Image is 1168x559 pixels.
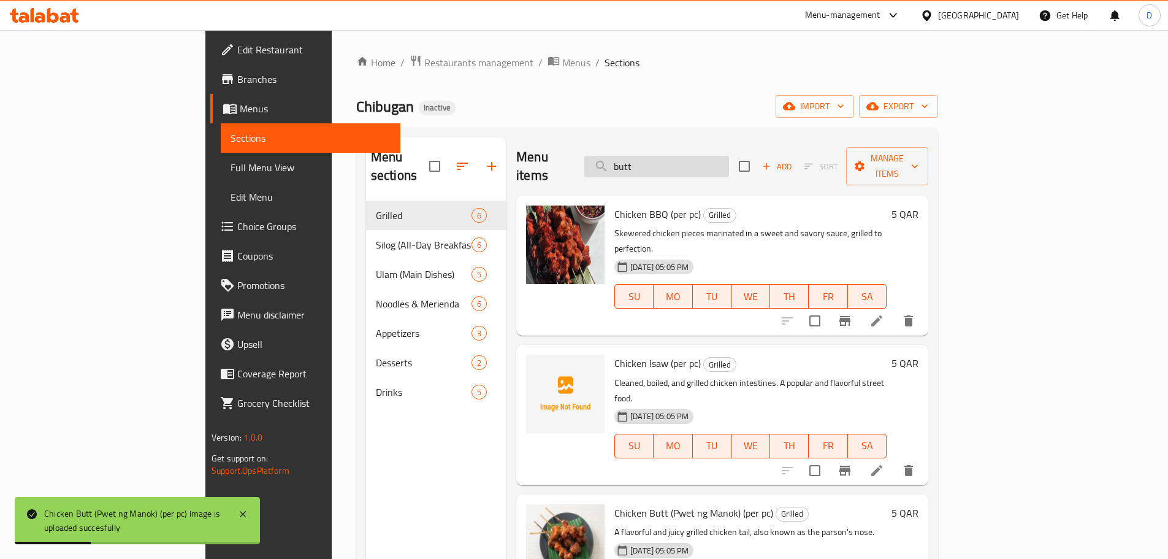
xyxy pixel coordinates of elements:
div: Silog (All-Day Breakfast)6 [366,230,506,260]
span: Branches [237,72,391,87]
a: Restaurants management [410,55,533,71]
span: Restaurants management [424,55,533,70]
span: 3 [472,328,486,339]
nav: breadcrumb [356,55,938,71]
span: Add [760,160,793,174]
a: Edit Menu [221,182,400,212]
span: 6 [472,210,486,222]
button: delete [894,456,923,485]
span: Coupons [237,249,391,263]
img: Chicken Isaw (per pc) [526,355,605,433]
button: MO [654,434,692,458]
span: Get support on: [212,450,268,466]
span: Version: [212,430,242,445]
span: MO [658,437,687,455]
button: TH [770,284,809,309]
span: D [1147,9,1152,22]
div: Noodles & Merienda6 [366,289,506,318]
div: Grilled [703,208,736,223]
button: WE [731,284,770,309]
a: Edit menu item [869,463,884,478]
a: Upsell [210,330,400,359]
span: Desserts [376,355,471,370]
p: Skewered chicken pieces marinated in a sweet and savory sauce, grilled to perfection. [614,226,887,256]
span: Drinks [376,385,471,399]
div: Grilled [703,357,736,372]
button: FR [809,284,847,309]
h6: 5 QAR [891,206,918,223]
button: Manage items [846,147,928,185]
button: Branch-specific-item [830,306,860,336]
a: Menus [548,55,590,71]
span: Chicken Isaw (per pc) [614,354,701,372]
li: / [400,55,405,70]
span: 6 [472,239,486,251]
a: Menu disclaimer [210,300,400,330]
button: SA [848,434,887,458]
span: 6 [472,298,486,310]
button: Branch-specific-item [830,456,860,485]
span: Choice Groups [237,219,391,234]
button: TU [693,434,731,458]
button: SA [848,284,887,309]
button: TH [770,434,809,458]
span: 5 [472,387,486,398]
span: TH [775,288,804,306]
div: Grilled [776,507,809,522]
button: Add [757,157,796,176]
input: search [584,156,729,177]
span: WE [736,288,765,306]
span: Edit Menu [231,190,391,204]
div: items [471,355,487,370]
div: items [471,267,487,282]
div: Desserts2 [366,348,506,377]
span: MO [658,288,687,306]
span: Full Menu View [231,160,391,175]
img: Chicken BBQ (per pc) [526,206,605,284]
a: Edit Restaurant [210,35,400,64]
a: Support.OpsPlatform [212,463,289,479]
span: WE [736,437,765,455]
span: 2 [472,357,486,369]
button: import [776,95,854,118]
div: Ulam (Main Dishes)5 [366,260,506,289]
span: Chicken Butt (Pwet ng Manok) (per pc) [614,504,773,522]
span: SA [853,288,882,306]
span: Manage items [856,151,918,182]
a: Full Menu View [221,153,400,182]
button: TU [693,284,731,309]
span: TU [698,288,727,306]
span: Grilled [376,208,471,223]
span: Inactive [419,102,456,113]
span: Grilled [776,507,808,521]
button: delete [894,306,923,336]
span: SU [620,437,649,455]
span: Sections [605,55,639,70]
a: Branches [210,64,400,94]
span: Menu disclaimer [237,307,391,322]
span: Silog (All-Day Breakfast) [376,237,471,252]
div: Grilled6 [366,201,506,230]
a: Promotions [210,271,400,300]
span: Promotions [237,278,391,293]
span: TH [775,437,804,455]
button: export [859,95,938,118]
span: [DATE] 05:05 PM [625,411,693,422]
button: WE [731,434,770,458]
span: Noodles & Merienda [376,296,471,311]
div: Menu-management [805,8,880,23]
button: Add section [477,152,506,181]
nav: Menu sections [366,196,506,412]
a: Coverage Report [210,359,400,388]
span: Coverage Report [237,366,391,381]
p: A flavorful and juicy grilled chicken tail, also known as the parson's nose. [614,525,887,540]
div: items [471,385,487,399]
span: Ulam (Main Dishes) [376,267,471,282]
div: Appetizers3 [366,318,506,348]
span: Appetizers [376,326,471,341]
button: SU [614,284,654,309]
div: items [471,296,487,311]
span: Add item [757,157,796,176]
